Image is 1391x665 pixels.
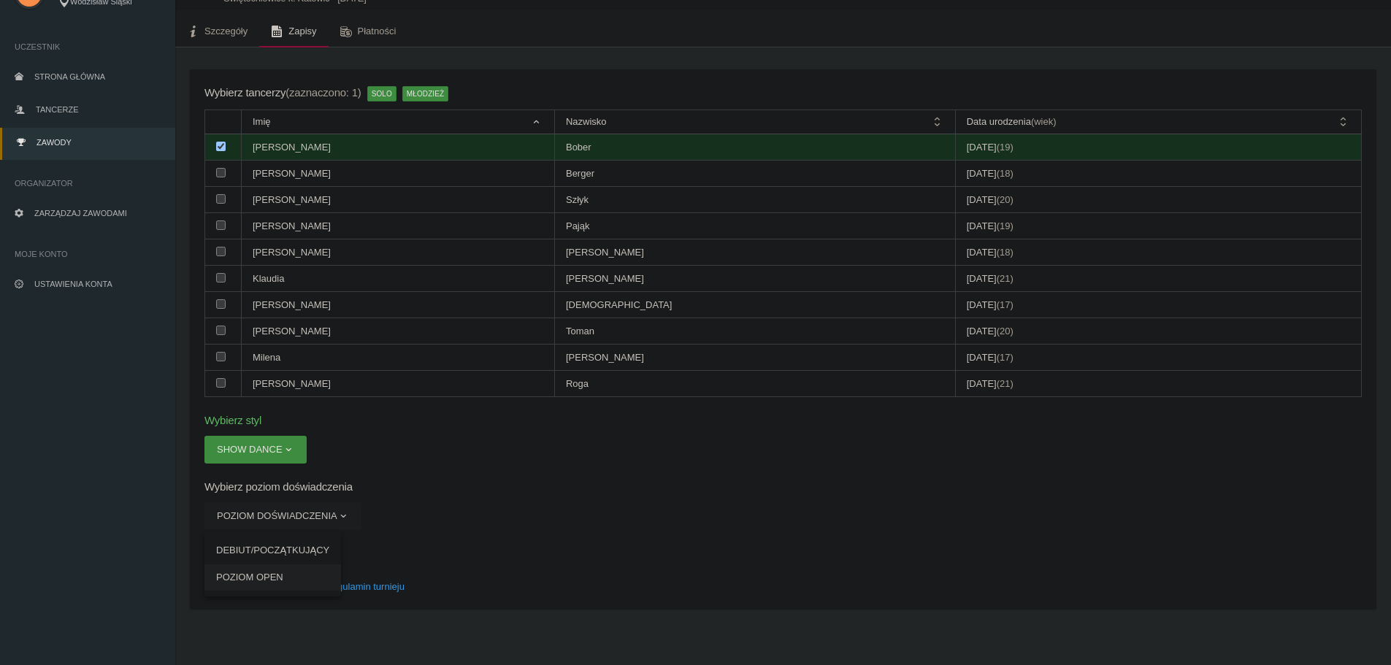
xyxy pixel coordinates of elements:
[242,292,555,318] td: [PERSON_NAME]
[554,239,955,266] td: [PERSON_NAME]
[955,187,1361,213] td: [DATE]
[204,580,1362,594] p: Przechodząc dalej akceptuję
[554,292,955,318] td: [DEMOGRAPHIC_DATA]
[997,194,1013,205] span: (20)
[242,318,555,345] td: [PERSON_NAME]
[955,161,1361,187] td: [DATE]
[1031,116,1057,127] span: (wiek)
[358,26,396,36] span: Płatności
[259,15,328,47] a: Zapisy
[204,84,361,102] div: Wybierz tancerzy
[554,266,955,292] td: [PERSON_NAME]
[997,247,1013,258] span: (18)
[204,478,1362,495] h6: Wybierz poziom doświadczenia
[554,345,955,371] td: [PERSON_NAME]
[15,176,161,191] span: Organizator
[15,39,161,54] span: Uczestnik
[955,345,1361,371] td: [DATE]
[554,213,955,239] td: Pająk
[242,239,555,266] td: [PERSON_NAME]
[955,134,1361,161] td: [DATE]
[402,86,448,101] span: MŁODZIEŻ
[997,299,1013,310] span: (17)
[242,110,555,134] th: Imię
[955,266,1361,292] td: [DATE]
[554,187,955,213] td: Szłyk
[955,213,1361,239] td: [DATE]
[286,86,361,99] span: (zaznaczono: 1)
[204,564,341,591] a: POZIOM OPEN
[955,318,1361,345] td: [DATE]
[242,161,555,187] td: [PERSON_NAME]
[554,318,955,345] td: Toman
[326,581,405,592] a: Regulamin turnieju
[955,110,1361,134] th: Data urodzenia
[997,326,1013,337] span: (20)
[997,220,1013,231] span: (19)
[204,412,1362,428] h6: Wybierz styl
[288,26,316,36] span: Zapisy
[36,105,78,114] span: Tancerze
[204,26,248,36] span: Szczegóły
[242,134,555,161] td: [PERSON_NAME]
[997,352,1013,363] span: (17)
[955,292,1361,318] td: [DATE]
[955,371,1361,397] td: [DATE]
[15,247,161,261] span: Moje konto
[242,266,555,292] td: Klaudia
[955,239,1361,266] td: [DATE]
[34,280,112,288] span: Ustawienia konta
[242,213,555,239] td: [PERSON_NAME]
[34,72,105,81] span: Strona główna
[204,502,361,530] button: Poziom doświadczenia
[175,15,259,47] a: Szczegóły
[997,142,1013,153] span: (19)
[367,86,396,101] span: SOLO
[554,134,955,161] td: Bober
[997,273,1013,284] span: (21)
[554,371,955,397] td: Roga
[997,378,1013,389] span: (21)
[242,345,555,371] td: Milena
[329,15,408,47] a: Płatności
[242,187,555,213] td: [PERSON_NAME]
[554,161,955,187] td: Berger
[554,110,955,134] th: Nazwisko
[204,537,341,564] a: DEBIUT/POCZĄTKUJĄCY
[242,371,555,397] td: [PERSON_NAME]
[34,209,127,218] span: Zarządzaj zawodami
[37,138,72,147] span: Zawody
[997,168,1013,179] span: (18)
[204,436,307,464] button: SHOW DANCE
